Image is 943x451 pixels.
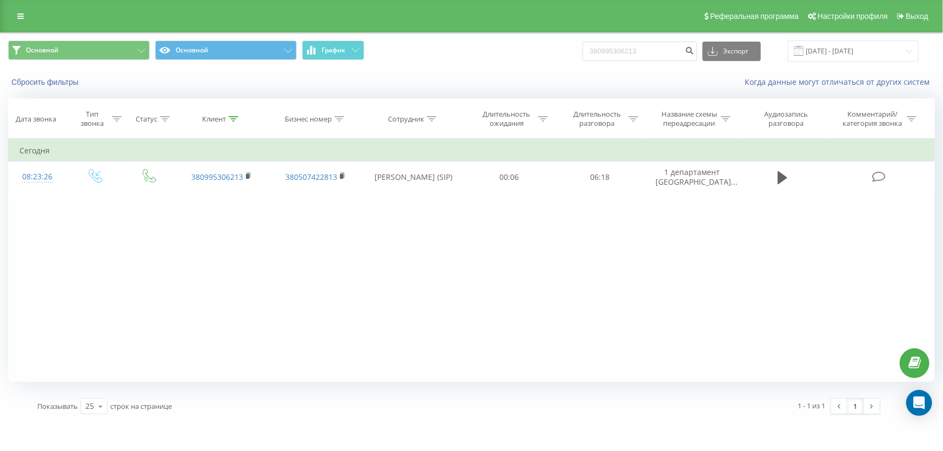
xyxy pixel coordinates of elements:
span: Настройки профиля [818,12,888,21]
div: Название схемы переадресации [660,110,718,128]
span: строк на странице [110,401,172,411]
span: График [322,46,346,54]
div: Статус [136,115,157,124]
td: 06:18 [554,161,645,193]
div: Open Intercom Messenger [906,390,932,416]
button: Сбросить фильтры [8,77,84,87]
div: Клиент [202,115,226,124]
div: Бизнес номер [285,115,332,124]
div: 25 [85,401,94,412]
div: Сотрудник [388,115,424,124]
span: 1 департамент [GEOGRAPHIC_DATA]... [656,167,738,187]
div: Дата звонка [16,115,56,124]
div: Длительность ожидания [478,110,536,128]
div: Тип звонка [76,110,109,128]
span: Показывать [37,401,78,411]
button: График [302,41,364,60]
div: Аудиозапись разговора [751,110,821,128]
td: 00:06 [464,161,554,193]
button: Основной [155,41,297,60]
a: 380995306213 [191,172,243,182]
div: Длительность разговора [568,110,626,128]
td: Сегодня [9,140,935,161]
a: Когда данные могут отличаться от других систем [745,77,935,87]
td: [PERSON_NAME] (SIP) [363,161,464,193]
input: Поиск по номеру [583,42,697,61]
a: 1 [847,399,864,414]
div: Комментарий/категория звонка [841,110,904,128]
button: Основной [8,41,150,60]
span: Основной [26,46,58,55]
a: 380507422813 [285,172,337,182]
span: Реферальная программа [710,12,799,21]
div: 1 - 1 из 1 [798,400,826,411]
div: 08:23:26 [19,166,56,187]
span: Выход [906,12,928,21]
button: Экспорт [703,42,761,61]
